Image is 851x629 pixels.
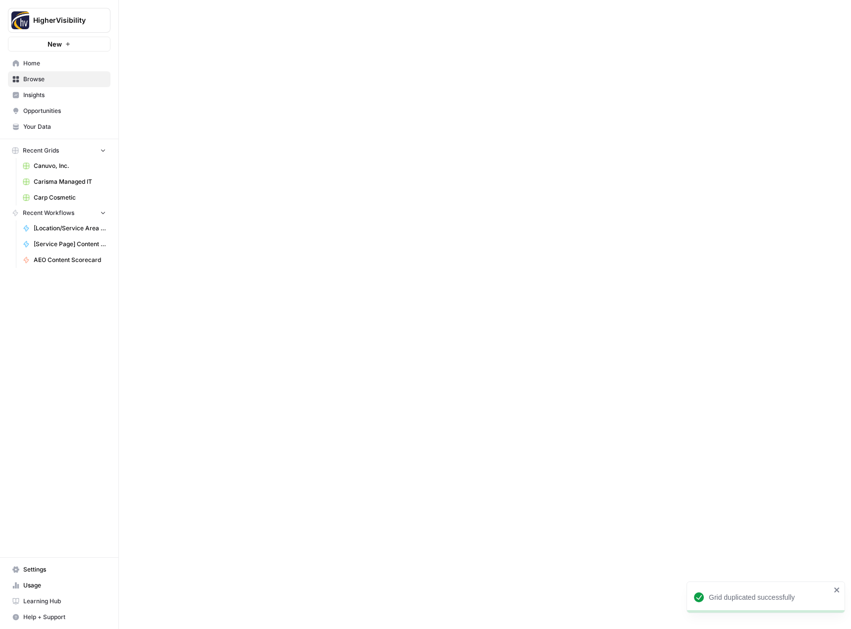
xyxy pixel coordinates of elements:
span: Browse [23,75,106,84]
a: Your Data [8,119,110,135]
span: Usage [23,581,106,590]
button: Recent Workflows [8,206,110,220]
a: Carp Cosmetic [18,190,110,206]
span: Settings [23,565,106,574]
a: Canuvo, Inc. [18,158,110,174]
span: New [48,39,62,49]
span: Help + Support [23,613,106,622]
a: Insights [8,87,110,103]
span: Learning Hub [23,597,106,606]
a: Carisma Managed IT [18,174,110,190]
span: HigherVisibility [33,15,93,25]
span: Opportunities [23,106,106,115]
span: Carp Cosmetic [34,193,106,202]
span: Your Data [23,122,106,131]
span: [Location/Service Area Page] Content Brief to Service Page [34,224,106,233]
a: Browse [8,71,110,87]
img: HigherVisibility Logo [11,11,29,29]
a: Learning Hub [8,593,110,609]
span: AEO Content Scorecard [34,256,106,264]
span: Recent Grids [23,146,59,155]
a: AEO Content Scorecard [18,252,110,268]
a: [Service Page] Content Brief to Service Page [18,236,110,252]
button: Recent Grids [8,143,110,158]
a: Opportunities [8,103,110,119]
span: Insights [23,91,106,100]
button: close [834,586,841,594]
span: Recent Workflows [23,209,74,217]
span: Home [23,59,106,68]
button: New [8,37,110,52]
a: Settings [8,562,110,577]
a: Home [8,55,110,71]
button: Workspace: HigherVisibility [8,8,110,33]
a: Usage [8,577,110,593]
div: Grid duplicated successfully [709,592,831,602]
span: Canuvo, Inc. [34,161,106,170]
span: [Service Page] Content Brief to Service Page [34,240,106,249]
a: [Location/Service Area Page] Content Brief to Service Page [18,220,110,236]
span: Carisma Managed IT [34,177,106,186]
button: Help + Support [8,609,110,625]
